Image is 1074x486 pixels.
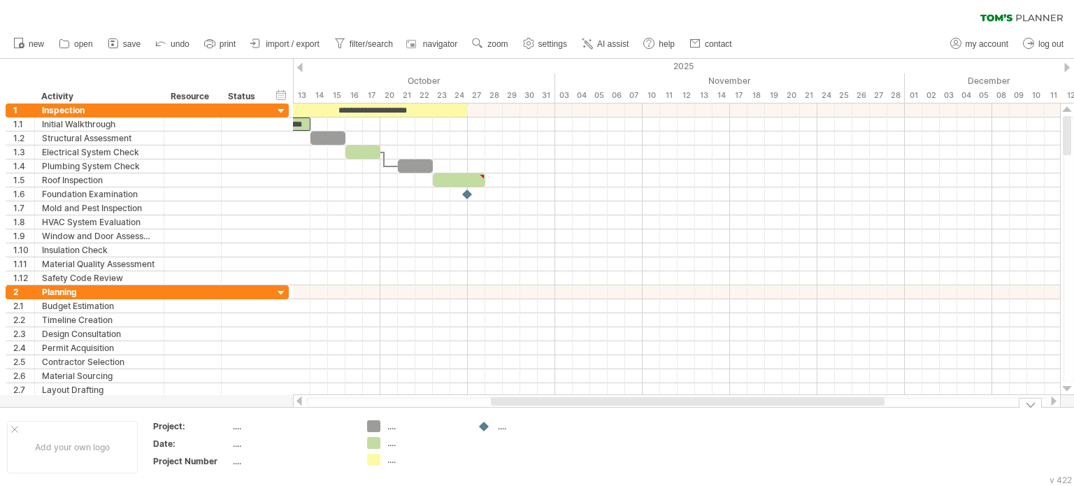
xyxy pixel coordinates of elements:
[387,420,464,432] div: ....
[423,39,457,49] span: navigator
[345,88,363,103] div: Thursday, 16 October 2025
[42,299,157,313] div: Budget Estimation
[13,117,34,131] div: 1.1
[123,39,141,49] span: save
[957,88,975,103] div: Thursday, 4 December 2025
[1019,35,1068,53] a: log out
[468,88,485,103] div: Monday, 27 October 2025
[747,88,765,103] div: Tuesday, 18 November 2025
[42,243,157,257] div: Insulation Check
[42,257,157,271] div: Material Quality Assessment
[380,88,398,103] div: Monday, 20 October 2025
[415,88,433,103] div: Wednesday, 22 October 2025
[1027,88,1045,103] div: Wednesday, 10 December 2025
[1038,39,1064,49] span: log out
[266,39,320,49] span: import / export
[41,90,156,103] div: Activity
[705,39,732,49] span: contact
[765,88,782,103] div: Wednesday, 19 November 2025
[220,39,236,49] span: print
[247,35,324,53] a: import / export
[293,88,310,103] div: Monday, 13 October 2025
[555,73,905,88] div: November 2025
[966,39,1008,49] span: my account
[870,88,887,103] div: Thursday, 27 November 2025
[433,88,450,103] div: Thursday, 23 October 2025
[13,145,34,159] div: 1.3
[940,88,957,103] div: Wednesday, 3 December 2025
[387,454,464,466] div: ....
[13,327,34,341] div: 2.3
[153,73,555,88] div: October 2025
[387,437,464,449] div: ....
[13,173,34,187] div: 1.5
[555,88,573,103] div: Monday, 3 November 2025
[42,285,157,299] div: Planning
[42,383,157,396] div: Layout Drafting
[498,420,574,432] div: ....
[782,88,800,103] div: Thursday, 20 November 2025
[659,39,675,49] span: help
[503,88,520,103] div: Wednesday, 29 October 2025
[153,455,230,467] div: Project Number
[730,88,747,103] div: Monday, 17 November 2025
[171,39,189,49] span: undo
[625,88,643,103] div: Friday, 7 November 2025
[228,90,259,103] div: Status
[233,420,350,432] div: ....
[485,88,503,103] div: Tuesday, 28 October 2025
[686,35,736,53] a: contact
[13,271,34,285] div: 1.12
[13,243,34,257] div: 1.10
[817,88,835,103] div: Monday, 24 November 2025
[520,88,538,103] div: Thursday, 30 October 2025
[13,355,34,369] div: 2.5
[42,145,157,159] div: Electrical System Check
[13,369,34,383] div: 2.6
[398,88,415,103] div: Tuesday, 21 October 2025
[171,90,213,103] div: Resource
[1010,88,1027,103] div: Tuesday, 9 December 2025
[487,39,508,49] span: zoom
[42,369,157,383] div: Material Sourcing
[13,201,34,215] div: 1.7
[404,35,461,53] a: navigator
[328,88,345,103] div: Wednesday, 15 October 2025
[13,229,34,243] div: 1.9
[42,215,157,229] div: HVAC System Evaluation
[678,88,695,103] div: Wednesday, 12 November 2025
[468,35,512,53] a: zoom
[42,229,157,243] div: Window and Door Assessment
[42,341,157,355] div: Permit Acquisition
[55,35,97,53] a: open
[13,159,34,173] div: 1.4
[643,88,660,103] div: Monday, 10 November 2025
[660,88,678,103] div: Tuesday, 11 November 2025
[350,39,393,49] span: filter/search
[520,35,571,53] a: settings
[310,88,328,103] div: Tuesday, 14 October 2025
[42,131,157,145] div: Structural Assessment
[573,88,590,103] div: Tuesday, 4 November 2025
[104,35,145,53] a: save
[640,35,679,53] a: help
[13,383,34,396] div: 2.7
[13,341,34,355] div: 2.4
[7,421,138,473] div: Add your own logo
[13,313,34,327] div: 2.2
[450,88,468,103] div: Friday, 24 October 2025
[1019,398,1042,408] div: hide legend
[905,88,922,103] div: Monday, 1 December 2025
[13,257,34,271] div: 1.11
[695,88,713,103] div: Thursday, 13 November 2025
[13,285,34,299] div: 2
[233,438,350,450] div: ....
[538,88,555,103] div: Friday, 31 October 2025
[947,35,1012,53] a: my account
[74,39,93,49] span: open
[800,88,817,103] div: Friday, 21 November 2025
[887,88,905,103] div: Friday, 28 November 2025
[590,88,608,103] div: Wednesday, 5 November 2025
[363,88,380,103] div: Friday, 17 October 2025
[608,88,625,103] div: Thursday, 6 November 2025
